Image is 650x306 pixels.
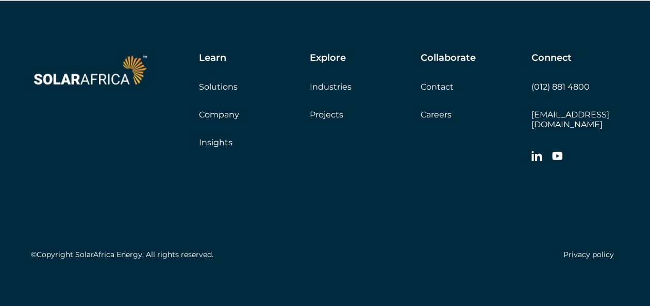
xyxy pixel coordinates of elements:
[199,82,238,92] a: Solutions
[531,110,609,129] a: [EMAIL_ADDRESS][DOMAIN_NAME]
[199,53,226,64] h5: Learn
[310,82,352,92] a: Industries
[199,138,232,147] a: Insights
[310,110,343,120] a: Projects
[310,53,346,64] h5: Explore
[563,250,614,259] a: Privacy policy
[421,82,454,92] a: Contact
[421,53,476,64] h5: Collaborate
[199,110,239,120] a: Company
[421,110,452,120] a: Careers
[531,53,572,64] h5: Connect
[531,82,590,92] a: (012) 881 4800
[31,250,213,259] h5: ©Copyright SolarAfrica Energy. All rights reserved.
